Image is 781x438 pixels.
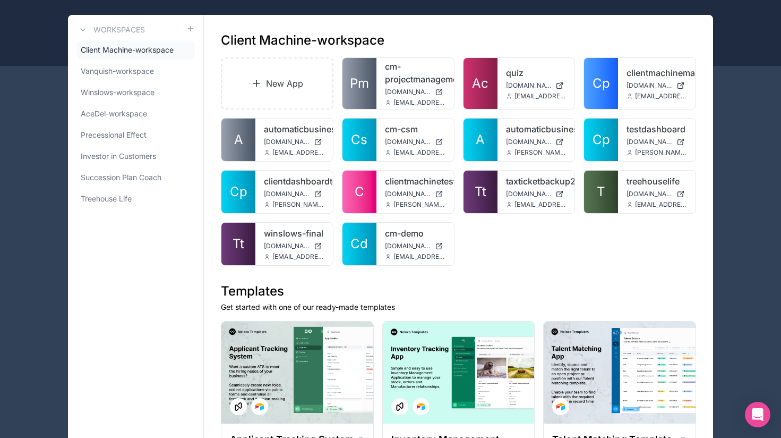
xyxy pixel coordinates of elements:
[385,88,445,96] a: [DOMAIN_NAME]
[264,138,324,146] a: [DOMAIN_NAME]
[393,98,445,107] span: [EMAIL_ADDRESS][DOMAIN_NAME]
[593,131,610,148] span: Cp
[76,40,195,60] a: Client Machine-workspace
[93,24,145,35] h3: Workspaces
[475,183,486,200] span: Tt
[626,190,672,198] span: [DOMAIN_NAME]
[81,66,154,77] span: Vanquish-workspace
[385,242,431,250] span: [DOMAIN_NAME]
[385,190,445,198] a: [DOMAIN_NAME]
[506,138,567,146] a: [DOMAIN_NAME]
[264,227,324,240] a: winslows-final
[514,148,567,157] span: [PERSON_NAME][EMAIL_ADDRESS][DOMAIN_NAME]
[506,81,567,90] a: [DOMAIN_NAME]
[626,138,672,146] span: [DOMAIN_NAME]
[221,119,255,161] a: A
[264,175,324,188] a: clientdashboardtest
[76,104,195,123] a: AceDel-workspace
[81,87,155,98] span: Winslows-workspace
[506,123,567,136] a: automaticbusinessdashboardtest
[76,189,195,208] a: Treehouse Life
[626,175,687,188] a: treehouselife
[626,190,687,198] a: [DOMAIN_NAME]
[221,57,333,109] a: New App
[393,200,445,209] span: [PERSON_NAME][EMAIL_ADDRESS][DOMAIN_NAME]
[76,168,195,187] a: Succession Plan Coach
[342,223,376,265] a: Cd
[264,190,324,198] a: [DOMAIN_NAME]
[76,23,145,36] a: Workspaces
[393,148,445,157] span: [EMAIL_ADDRESS][DOMAIN_NAME]
[393,252,445,261] span: [EMAIL_ADDRESS][DOMAIN_NAME]
[584,119,618,161] a: Cp
[506,138,552,146] span: [DOMAIN_NAME]
[385,242,445,250] a: [DOMAIN_NAME]
[81,130,147,140] span: Precessional Effect
[230,183,247,200] span: Cp
[350,235,368,252] span: Cd
[385,190,431,198] span: [DOMAIN_NAME]
[464,58,497,109] a: Ac
[626,66,687,79] a: clientmachinemanagement
[385,138,431,146] span: [DOMAIN_NAME]
[635,148,687,157] span: [PERSON_NAME][EMAIL_ADDRESS][DOMAIN_NAME]
[584,171,618,213] a: T
[385,123,445,136] a: cm-csm
[635,92,687,100] span: [EMAIL_ADDRESS][DOMAIN_NAME]
[385,227,445,240] a: cm-demo
[264,123,324,136] a: automaticbusiness
[626,123,687,136] a: testdashboard
[464,171,497,213] a: Tt
[76,147,195,166] a: Investor in Customers
[385,175,445,188] a: clientmachinetest2
[221,283,696,300] h1: Templates
[506,175,567,188] a: taxticketbackup20250812
[264,190,310,198] span: [DOMAIN_NAME]
[593,75,610,92] span: Cp
[221,223,255,265] a: Tt
[385,60,445,86] a: cm-projectmanagement
[81,193,132,204] span: Treehouse Life
[342,58,376,109] a: Pm
[342,171,376,213] a: C
[626,138,687,146] a: [DOMAIN_NAME]
[255,402,264,411] img: Airtable Logo
[506,66,567,79] a: quiz
[506,190,552,198] span: [DOMAIN_NAME]
[272,148,324,157] span: [EMAIL_ADDRESS][DOMAIN_NAME]
[385,138,445,146] a: [DOMAIN_NAME]
[76,62,195,81] a: Vanquish-workspace
[233,235,244,252] span: Tt
[351,131,367,148] span: Cs
[514,92,567,100] span: [EMAIL_ADDRESS][DOMAIN_NAME]
[234,131,243,148] span: A
[76,83,195,102] a: Winslows-workspace
[464,119,497,161] a: A
[264,138,310,146] span: [DOMAIN_NAME]
[635,200,687,209] span: [EMAIL_ADDRESS][DOMAIN_NAME]
[76,125,195,145] a: Precessional Effect
[417,402,425,411] img: Airtable Logo
[81,151,156,162] span: Investor in Customers
[81,108,147,119] span: AceDel-workspace
[556,402,565,411] img: Airtable Logo
[626,81,687,90] a: [DOMAIN_NAME]
[472,75,488,92] span: Ac
[221,171,255,213] a: Cp
[264,242,324,250] a: [DOMAIN_NAME]
[272,252,324,261] span: [EMAIL_ADDRESS][DOMAIN_NAME]
[514,200,567,209] span: [EMAIL_ADDRESS][DOMAIN_NAME]
[385,88,431,96] span: [DOMAIN_NAME]
[264,242,310,250] span: [DOMAIN_NAME]
[221,302,696,313] p: Get started with one of our ready-made templates
[597,183,605,200] span: T
[350,75,369,92] span: Pm
[221,32,384,49] h1: Client Machine-workspace
[81,172,161,183] span: Succession Plan Coach
[272,200,324,209] span: [PERSON_NAME][EMAIL_ADDRESS][DOMAIN_NAME]
[506,81,552,90] span: [DOMAIN_NAME]
[506,190,567,198] a: [DOMAIN_NAME]
[476,131,485,148] span: A
[355,183,364,200] span: C
[81,45,174,55] span: Client Machine-workspace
